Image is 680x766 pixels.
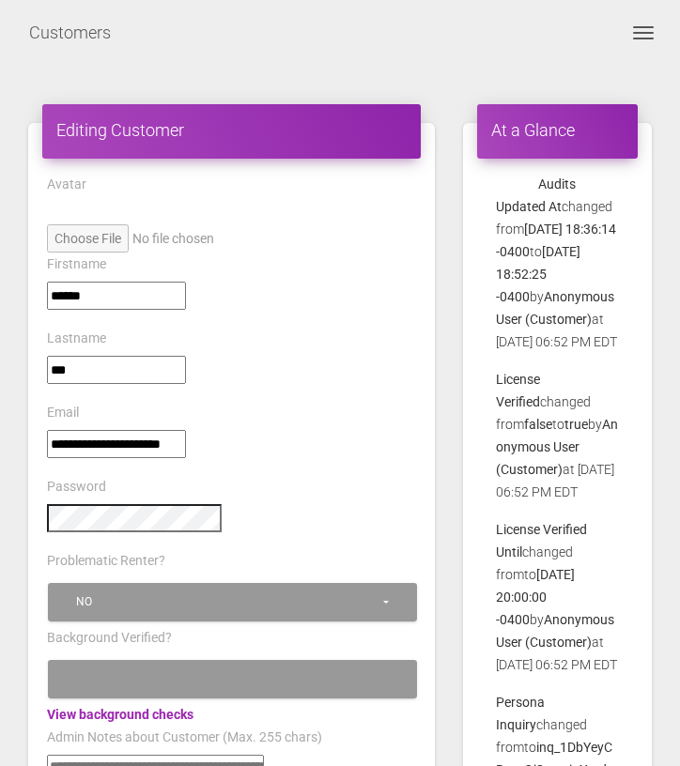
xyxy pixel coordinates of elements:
[47,478,106,497] label: Password
[47,707,193,722] a: View background checks
[47,552,165,571] label: Problematic Renter?
[491,118,624,142] h4: At a Glance
[47,404,79,422] label: Email
[524,417,552,432] b: false
[496,522,587,559] b: License Verified Until
[47,176,86,194] label: Avatar
[76,594,380,610] div: No
[538,176,576,191] strong: Audits
[496,518,619,676] p: changed from to by at [DATE] 06:52 PM EDT
[76,671,380,687] div: Please select
[496,567,575,627] b: [DATE] 20:00:00 -0400
[496,199,562,214] b: Updated At
[47,255,106,274] label: Firstname
[496,372,540,409] b: License Verified
[47,728,322,747] label: Admin Notes about Customer (Max. 255 chars)
[496,222,616,259] b: [DATE] 18:36:14 -0400
[48,660,417,698] button: Please select
[496,195,619,353] p: changed from to by at [DATE] 06:52 PM EDT
[56,118,407,142] h4: Editing Customer
[496,417,618,477] b: Anonymous User (Customer)
[496,695,545,732] b: Persona Inquiry
[496,612,614,650] b: Anonymous User (Customer)
[47,329,106,348] label: Lastname
[496,244,580,304] b: [DATE] 18:52:25 -0400
[48,583,417,621] button: No
[621,22,666,44] button: Toggle navigation
[496,289,614,327] b: Anonymous User (Customer)
[29,9,111,56] a: Customers
[564,417,588,432] b: true
[47,629,172,648] label: Background Verified?
[496,368,619,503] p: changed from to by at [DATE] 06:52 PM EDT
